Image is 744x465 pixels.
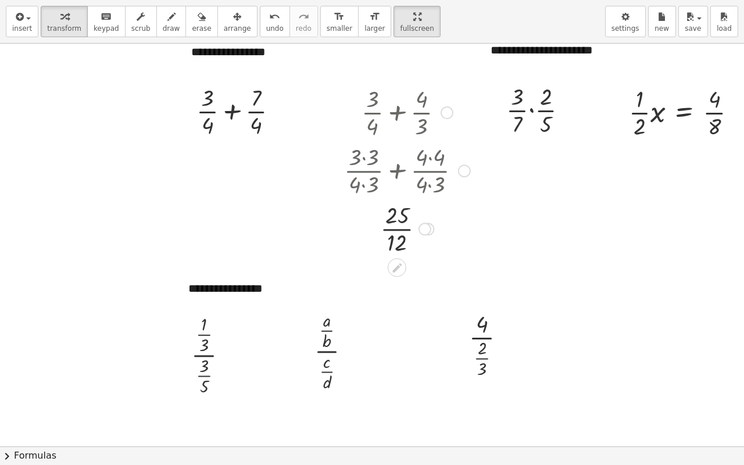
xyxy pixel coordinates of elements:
[156,6,187,37] button: draw
[217,6,257,37] button: arrange
[12,24,32,33] span: insert
[298,10,309,24] i: redo
[296,24,312,33] span: redo
[388,258,406,277] div: Edit math
[260,6,290,37] button: undoundo
[400,24,434,33] span: fullscreen
[654,24,669,33] span: new
[87,6,126,37] button: keyboardkeypad
[358,6,391,37] button: format_sizelarger
[327,24,352,33] span: smaller
[101,10,112,24] i: keyboard
[394,6,440,37] button: fullscreen
[678,6,708,37] button: save
[266,24,284,33] span: undo
[364,24,385,33] span: larger
[648,6,676,37] button: new
[717,24,732,33] span: load
[163,24,180,33] span: draw
[685,24,701,33] span: save
[6,6,38,37] button: insert
[192,24,211,33] span: erase
[125,6,157,37] button: scrub
[185,6,217,37] button: erase
[41,6,88,37] button: transform
[710,6,738,37] button: load
[94,24,119,33] span: keypad
[369,10,380,24] i: format_size
[611,24,639,33] span: settings
[320,6,359,37] button: format_sizesmaller
[289,6,318,37] button: redoredo
[605,6,646,37] button: settings
[334,10,345,24] i: format_size
[269,10,280,24] i: undo
[47,24,81,33] span: transform
[131,24,151,33] span: scrub
[224,24,251,33] span: arrange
